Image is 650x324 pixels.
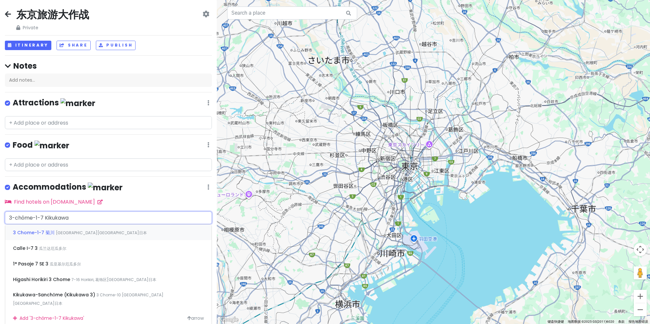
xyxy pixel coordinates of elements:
[57,41,90,50] button: Share
[88,182,123,193] img: marker
[13,245,39,251] span: Calle I-7 3
[71,277,156,282] span: 7-16 Horikiri, 葛饰区[GEOGRAPHIC_DATA]日本
[13,182,123,193] h4: Accommodations
[60,98,95,108] img: marker
[548,319,564,324] button: 键盘快捷键
[16,8,89,21] h2: 东京旅游大作战
[5,158,212,171] input: + Add place or address
[50,261,81,267] span: 瓜亚基尔厄瓜多尔
[13,229,56,236] span: 3 Chome-1-7 菊川
[5,74,212,87] div: Add notes...
[56,230,147,236] span: [GEOGRAPHIC_DATA][GEOGRAPHIC_DATA]日本
[634,243,647,256] button: 地图镜头控件
[5,198,103,206] a: Find hotels on [DOMAIN_NAME]
[218,316,240,324] a: 在 Google 地图中打开此区域（会打开一个新窗口）
[634,303,647,316] button: 缩小
[34,141,69,151] img: marker
[568,320,614,323] span: 地图数据 ©2025 GS(2011)6020
[187,315,204,322] span: arrow
[5,116,212,129] input: + Add place or address
[634,266,647,279] button: 将街景小人拖到地图上以打开街景
[13,276,71,283] span: Higashi Horikiri 3 Chome
[13,261,50,267] span: 1° Pasaje 7 SE 3
[218,316,240,324] img: Google
[227,7,357,20] input: Search a place
[13,140,69,151] h4: Food
[16,24,89,31] span: Private
[96,41,136,50] button: Publish
[629,320,648,323] a: 报告地图错误
[634,290,647,303] button: 放大
[618,320,625,323] a: 条款（在新标签页中打开）
[5,211,212,224] input: + Add place or address
[39,246,66,251] span: 瓜兰达厄瓜多尔
[13,291,97,298] span: Kikukawa-Sanchōme (Kikukawa 3)
[5,61,212,71] h4: Notes
[5,41,51,50] button: Itinerary
[13,98,95,108] h4: Attractions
